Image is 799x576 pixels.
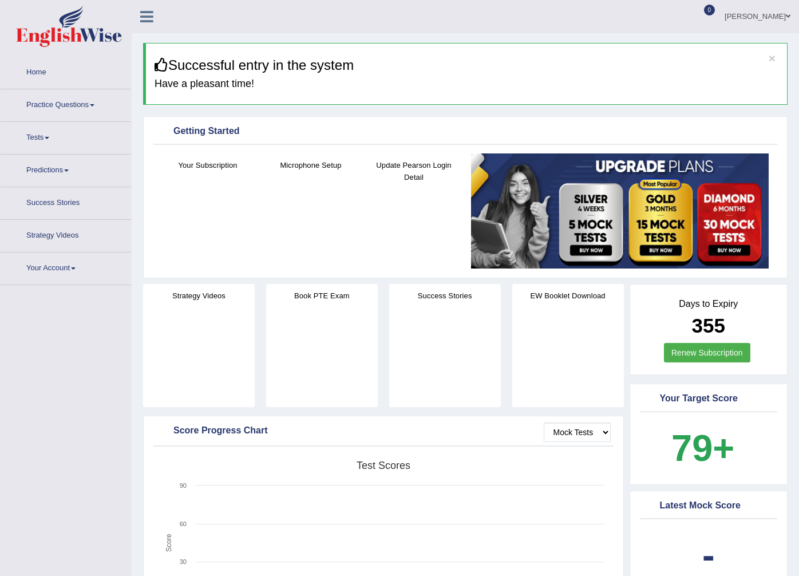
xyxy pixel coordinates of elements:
[1,89,131,118] a: Practice Questions
[143,290,255,302] h4: Strategy Videos
[643,390,775,408] div: Your Target Score
[702,534,715,576] b: -
[156,123,774,140] div: Getting Started
[162,159,254,171] h4: Your Subscription
[1,253,131,281] a: Your Account
[180,520,187,527] text: 60
[266,290,378,302] h4: Book PTE Exam
[1,220,131,248] a: Strategy Videos
[357,460,410,471] tspan: Test scores
[664,343,750,362] a: Renew Subscription
[643,498,775,515] div: Latest Mock Score
[155,58,778,73] h3: Successful entry in the system
[643,299,775,309] h4: Days to Expiry
[671,427,734,469] b: 79+
[180,482,187,489] text: 90
[769,52,776,64] button: ×
[265,159,357,171] h4: Microphone Setup
[1,57,131,85] a: Home
[165,534,173,552] tspan: Score
[704,5,715,15] span: 0
[156,423,611,440] div: Score Progress Chart
[389,290,501,302] h4: Success Stories
[1,122,131,151] a: Tests
[692,314,725,337] b: 355
[180,558,187,565] text: 30
[1,155,131,183] a: Predictions
[1,187,131,216] a: Success Stories
[471,153,769,269] img: small5.jpg
[368,159,460,183] h4: Update Pearson Login Detail
[155,78,778,90] h4: Have a pleasant time!
[512,290,624,302] h4: EW Booklet Download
